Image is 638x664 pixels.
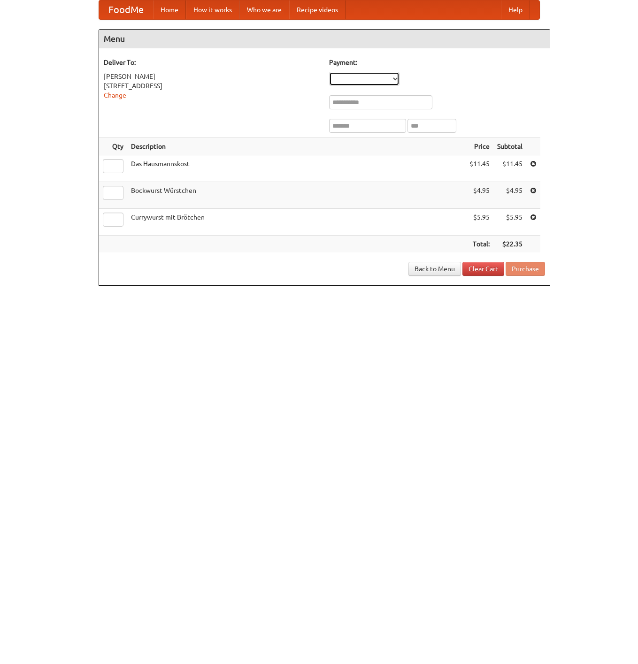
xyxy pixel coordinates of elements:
[462,262,504,276] a: Clear Cart
[104,81,320,91] div: [STREET_ADDRESS]
[99,138,127,155] th: Qty
[104,72,320,81] div: [PERSON_NAME]
[466,236,493,253] th: Total:
[104,92,126,99] a: Change
[466,155,493,182] td: $11.45
[104,58,320,67] h5: Deliver To:
[466,138,493,155] th: Price
[127,182,466,209] td: Bockwurst Würstchen
[239,0,289,19] a: Who we are
[501,0,530,19] a: Help
[493,209,526,236] td: $5.95
[99,30,550,48] h4: Menu
[408,262,461,276] a: Back to Menu
[493,182,526,209] td: $4.95
[466,182,493,209] td: $4.95
[329,58,545,67] h5: Payment:
[127,138,466,155] th: Description
[466,209,493,236] td: $5.95
[186,0,239,19] a: How it works
[99,0,153,19] a: FoodMe
[289,0,346,19] a: Recipe videos
[493,155,526,182] td: $11.45
[493,236,526,253] th: $22.35
[127,155,466,182] td: Das Hausmannskost
[506,262,545,276] button: Purchase
[153,0,186,19] a: Home
[127,209,466,236] td: Currywurst mit Brötchen
[493,138,526,155] th: Subtotal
